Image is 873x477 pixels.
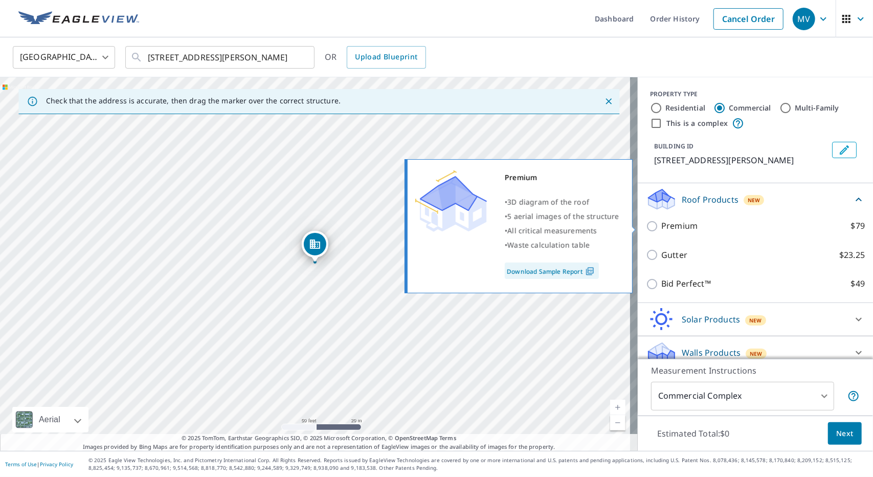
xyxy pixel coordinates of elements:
button: Next [828,422,862,445]
a: Upload Blueprint [347,46,426,69]
p: $23.25 [839,249,865,262]
p: Gutter [661,249,687,262]
div: Dropped pin, building 1, Commercial property, 1712 Courtright Rd Columbus, OH 43227 [302,231,328,263]
div: [GEOGRAPHIC_DATA] [13,43,115,72]
a: Download Sample Report [505,263,599,279]
span: 5 aerial images of the structure [507,211,619,221]
div: Aerial [12,407,88,432]
p: Check that the address is accurate, then drag the marker over the correct structure. [46,96,341,105]
p: Solar Products [682,313,740,326]
input: Search by address or latitude-longitude [148,43,294,72]
div: • [505,238,619,252]
div: OR [325,46,426,69]
button: Close [602,95,615,108]
span: Upload Blueprint [355,51,417,63]
a: OpenStreetMap [395,434,438,442]
label: Residential [665,103,705,113]
div: • [505,224,619,238]
p: Roof Products [682,193,738,206]
div: • [505,209,619,224]
div: Roof ProductsNew [646,187,865,211]
label: Commercial [729,103,771,113]
span: New [750,350,763,358]
p: BUILDING ID [654,142,693,150]
p: [STREET_ADDRESS][PERSON_NAME] [654,154,828,166]
a: Terms of Use [5,461,37,468]
div: Walls ProductsNew [646,340,865,365]
span: All critical measurements [507,226,597,235]
p: Bid Perfect™ [661,277,711,290]
p: $79 [851,220,865,232]
button: Edit building 1 [832,142,857,158]
div: Aerial [36,407,63,432]
label: This is a complex [666,118,728,128]
span: New [748,196,760,204]
img: Premium [415,170,487,232]
img: Pdf Icon [583,267,597,276]
a: Terms [439,434,456,442]
a: Cancel Order [713,8,784,30]
p: Estimated Total: $0 [649,422,738,445]
a: Current Level 19, Zoom In [610,400,625,415]
p: $49 [851,277,865,290]
p: | [5,461,73,467]
span: Next [836,427,854,440]
span: © 2025 TomTom, Earthstar Geographics SIO, © 2025 Microsoft Corporation, © [182,434,456,443]
div: MV [793,8,815,30]
span: 3D diagram of the roof [507,197,589,207]
p: Premium [661,220,698,232]
div: Commercial Complex [651,382,834,410]
p: © 2025 Eagle View Technologies, Inc. and Pictometry International Corp. All Rights Reserved. Repo... [88,457,868,472]
div: Solar ProductsNew [646,307,865,332]
div: PROPERTY TYPE [650,90,861,99]
div: • [505,195,619,209]
img: EV Logo [18,11,139,27]
label: Multi-Family [795,103,839,113]
a: Privacy Policy [40,461,73,468]
p: Measurement Instructions [651,364,860,377]
p: Walls Products [682,346,741,359]
span: New [749,316,762,324]
div: Premium [505,170,619,185]
a: Current Level 19, Zoom Out [610,415,625,430]
span: Waste calculation table [507,240,590,250]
